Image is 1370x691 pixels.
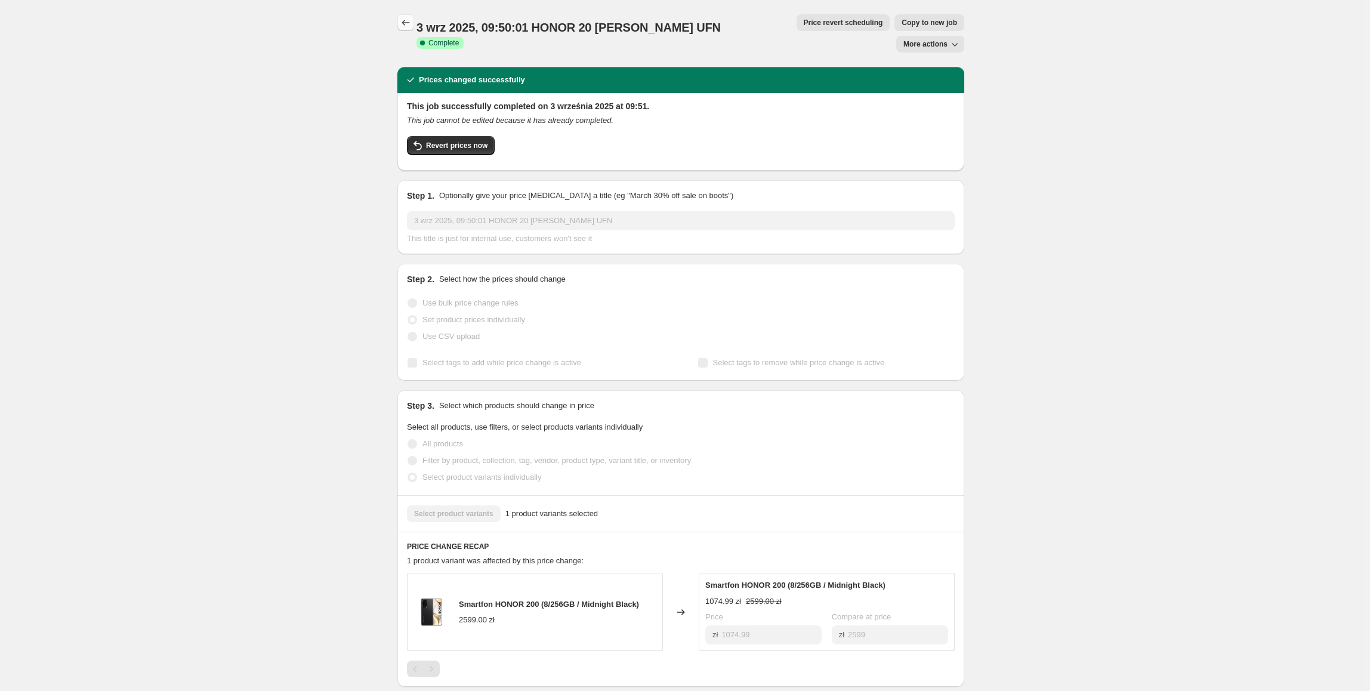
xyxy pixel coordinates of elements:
[397,14,414,31] button: Price change jobs
[712,630,718,639] span: zł
[422,332,480,341] span: Use CSV upload
[903,39,948,49] span: More actions
[422,473,541,482] span: Select product variants individually
[407,400,434,412] h2: Step 3.
[407,542,955,551] h6: PRICE CHANGE RECAP
[439,273,566,285] p: Select how the prices should change
[804,18,883,27] span: Price revert scheduling
[505,508,598,520] span: 1 product variants selected
[902,18,957,27] span: Copy to new job
[416,21,721,34] span: 3 wrz 2025, 09:50:01 HONOR 20 [PERSON_NAME] UFN
[713,358,885,367] span: Select tags to remove while price change is active
[894,14,964,31] button: Copy to new job
[705,612,723,621] span: Price
[407,661,440,677] nav: Pagination
[414,594,449,630] img: 19718_HONOR-200-Black-1_80x.png
[832,612,891,621] span: Compare at price
[407,273,434,285] h2: Step 2.
[407,136,495,155] button: Revert prices now
[439,190,733,202] p: Optionally give your price [MEDICAL_DATA] a title (eg "March 30% off sale on boots")
[896,36,964,53] button: More actions
[705,596,741,607] div: 1074.99 zł
[422,315,525,324] span: Set product prices individually
[705,581,885,590] span: Smartfon HONOR 200 (8/256GB / Midnight Black)
[422,456,691,465] span: Filter by product, collection, tag, vendor, product type, variant title, or inventory
[422,439,463,448] span: All products
[439,400,594,412] p: Select which products should change in price
[459,614,495,626] div: 2599.00 zł
[407,556,584,565] span: 1 product variant was affected by this price change:
[797,14,890,31] button: Price revert scheduling
[426,141,487,150] span: Revert prices now
[407,234,592,243] span: This title is just for internal use, customers won't see it
[407,211,955,230] input: 30% off holiday sale
[428,38,459,48] span: Complete
[839,630,844,639] span: zł
[422,298,518,307] span: Use bulk price change rules
[407,100,955,112] h2: This job successfully completed on 3 września 2025 at 09:51.
[459,600,639,609] span: Smartfon HONOR 200 (8/256GB / Midnight Black)
[746,596,782,607] strike: 2599.00 zł
[407,190,434,202] h2: Step 1.
[422,358,581,367] span: Select tags to add while price change is active
[419,74,525,86] h2: Prices changed successfully
[407,116,613,125] i: This job cannot be edited because it has already completed.
[407,422,643,431] span: Select all products, use filters, or select products variants individually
